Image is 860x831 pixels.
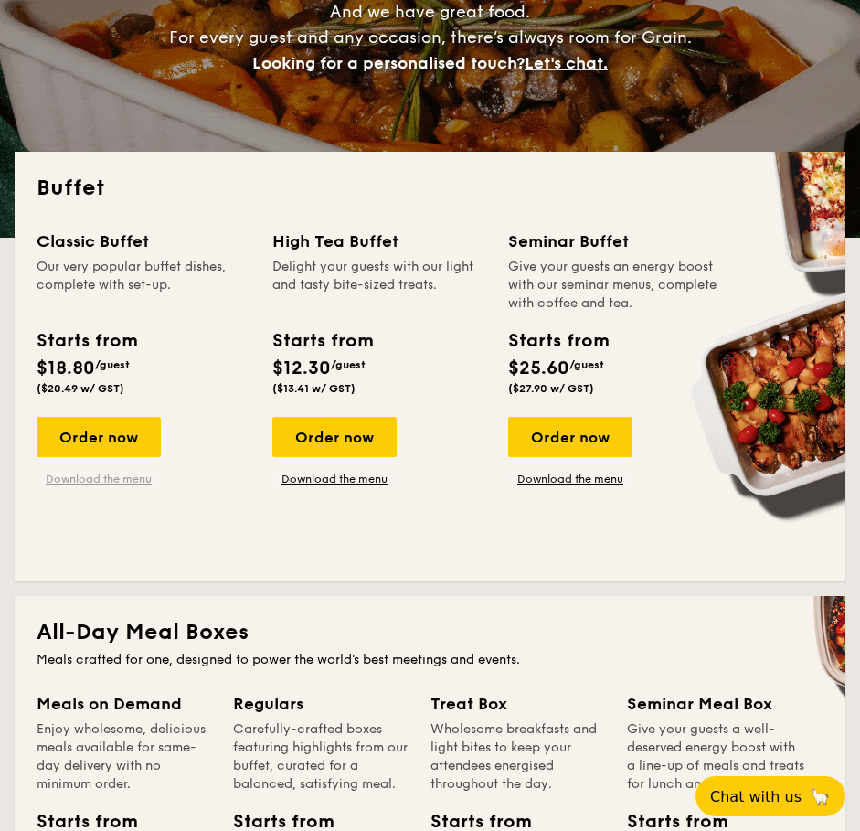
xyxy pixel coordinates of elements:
div: Seminar Buffet [508,229,722,254]
div: Starts from [508,327,608,355]
div: Wholesome breakfasts and light bites to keep your attendees energised throughout the day. [430,720,605,794]
div: Meals crafted for one, designed to power the world's best meetings and events. [37,651,823,669]
span: ($13.41 w/ GST) [272,382,356,395]
span: And we have great food. For every guest and any occasion, there’s always room for Grain. [169,2,692,73]
span: $25.60 [508,357,569,379]
div: Starts from [272,327,372,355]
span: Let's chat. [525,53,608,73]
div: Seminar Meal Box [627,691,805,717]
div: Give your guests an energy boost with our seminar menus, complete with coffee and tea. [508,258,722,313]
a: Download the menu [508,472,632,486]
button: Chat with us🦙 [695,776,845,816]
span: ($20.49 w/ GST) [37,382,124,395]
div: Carefully-crafted boxes featuring highlights from our buffet, curated for a balanced, satisfying ... [233,720,408,794]
h2: All-Day Meal Boxes [37,618,823,647]
span: /guest [331,358,366,371]
div: Regulars [233,691,408,717]
div: Order now [37,417,161,457]
div: High Tea Buffet [272,229,486,254]
div: Our very popular buffet dishes, complete with set-up. [37,258,250,313]
a: Download the menu [272,472,397,486]
a: Download the menu [37,472,161,486]
span: 🦙 [809,786,831,807]
div: Classic Buffet [37,229,250,254]
span: $12.30 [272,357,331,379]
div: Meals on Demand [37,691,211,717]
div: Order now [272,417,397,457]
span: /guest [569,358,604,371]
span: Chat with us [710,788,802,805]
div: Enjoy wholesome, delicious meals available for same-day delivery with no minimum order. [37,720,211,794]
div: Treat Box [430,691,605,717]
span: $18.80 [37,357,95,379]
div: Starts from [37,327,136,355]
div: Delight your guests with our light and tasty bite-sized treats. [272,258,486,313]
span: Looking for a personalised touch? [252,53,525,73]
div: Order now [508,417,632,457]
div: Give your guests a well-deserved energy boost with a line-up of meals and treats for lunch and br... [627,720,805,794]
h2: Buffet [37,174,823,203]
span: /guest [95,358,130,371]
span: ($27.90 w/ GST) [508,382,594,395]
